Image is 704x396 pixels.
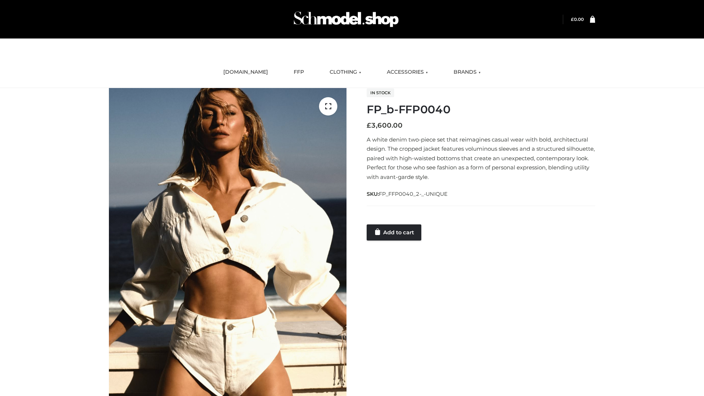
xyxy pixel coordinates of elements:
span: SKU: [367,190,448,198]
span: FP_FFP0040_2-_-UNIQUE [379,191,448,197]
a: £0.00 [571,16,584,22]
a: [DOMAIN_NAME] [218,64,274,80]
span: £ [367,121,371,129]
a: FFP [288,64,309,80]
a: BRANDS [448,64,486,80]
span: In stock [367,88,394,97]
a: ACCESSORIES [381,64,433,80]
a: Add to cart [367,224,421,241]
img: Schmodel Admin 964 [291,5,401,34]
bdi: 0.00 [571,16,584,22]
p: A white denim two-piece set that reimagines casual wear with bold, architectural design. The crop... [367,135,595,182]
span: £ [571,16,574,22]
h1: FP_b-FFP0040 [367,103,595,116]
bdi: 3,600.00 [367,121,403,129]
a: CLOTHING [324,64,367,80]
